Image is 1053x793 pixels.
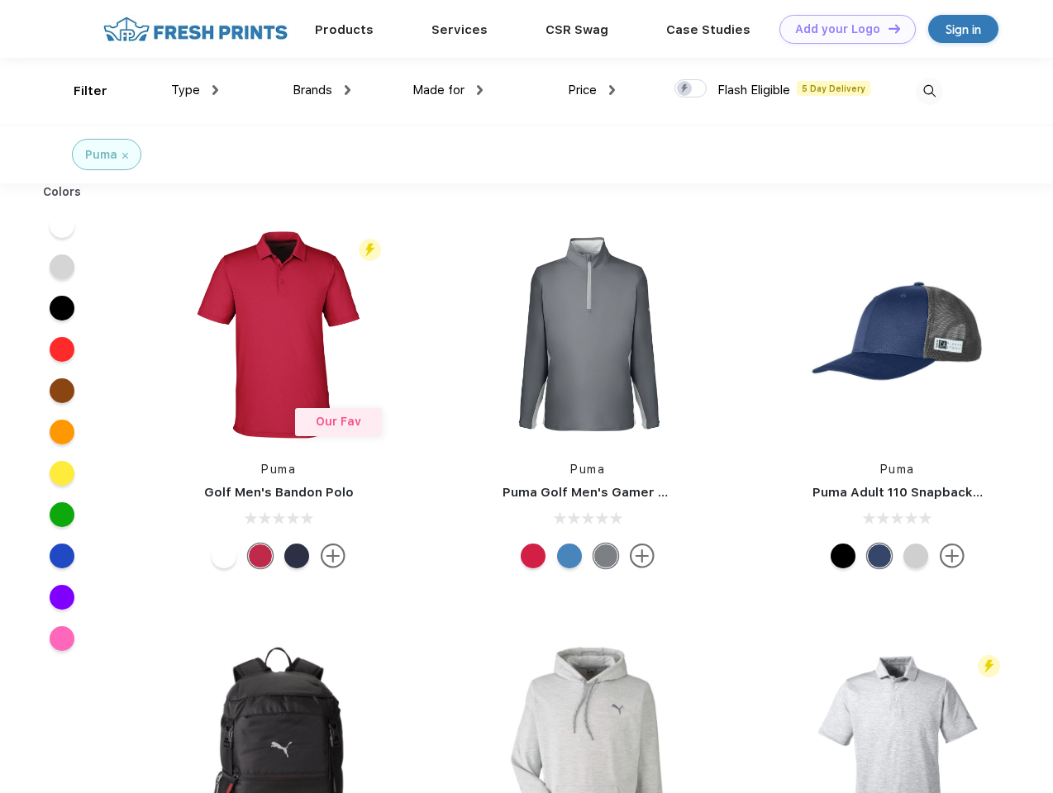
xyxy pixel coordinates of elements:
div: Quarry Brt Whit [903,544,928,568]
img: func=resize&h=266 [478,225,698,444]
img: filter_cancel.svg [122,153,128,159]
a: CSR Swag [546,22,608,37]
div: Colors [31,183,94,201]
img: flash_active_toggle.svg [359,239,381,261]
a: Puma Golf Men's Gamer Golf Quarter-Zip [503,485,764,500]
a: Puma [880,463,915,476]
img: dropdown.png [212,85,218,95]
img: more.svg [630,544,655,568]
img: dropdown.png [477,85,483,95]
div: Filter [74,82,107,101]
a: Services [431,22,488,37]
img: fo%20logo%202.webp [98,15,293,44]
img: desktop_search.svg [916,78,943,105]
img: more.svg [321,544,345,568]
a: Products [315,22,374,37]
div: Ski Patrol [521,544,546,568]
img: flash_active_toggle.svg [978,655,1000,677]
span: Our Fav [316,415,361,428]
img: more.svg [940,544,965,568]
div: Navy Blazer [284,544,309,568]
div: Bright Cobalt [557,544,582,568]
img: func=resize&h=266 [169,225,388,444]
a: Golf Men's Bandon Polo [204,485,354,500]
span: Flash Eligible [717,83,790,97]
div: Pma Blk Pma Blk [831,544,855,568]
div: Peacoat with Qut Shd [867,544,892,568]
img: dropdown.png [345,85,350,95]
div: Add your Logo [795,22,880,36]
div: Sign in [946,20,981,39]
a: Sign in [928,15,998,43]
span: 5 Day Delivery [797,81,870,96]
div: Puma [85,146,117,164]
div: Quiet Shade [593,544,618,568]
span: Price [568,83,597,97]
div: Bright White [212,544,236,568]
img: DT [889,24,900,33]
span: Brands [293,83,332,97]
a: Puma [261,463,296,476]
span: Made for [412,83,465,97]
img: dropdown.png [609,85,615,95]
img: func=resize&h=266 [788,225,1008,444]
div: Ski Patrol [248,544,273,568]
span: Type [171,83,200,97]
a: Puma [570,463,605,476]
